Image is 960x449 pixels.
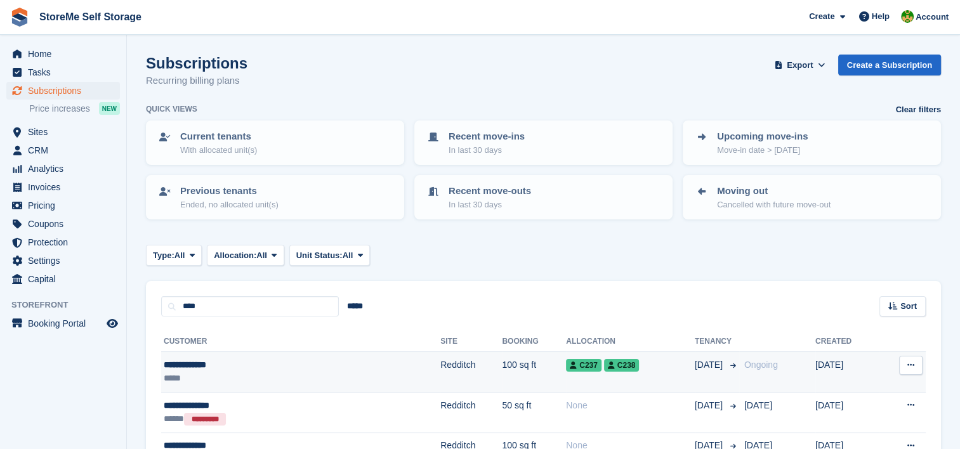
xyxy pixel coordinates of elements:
td: 50 sq ft [502,392,566,433]
img: StorMe [901,10,914,23]
button: Unit Status: All [289,245,370,266]
td: Redditch [440,392,502,433]
p: Recent move-outs [449,184,531,198]
h1: Subscriptions [146,55,247,72]
a: Upcoming move-ins Move-in date > [DATE] [684,122,940,164]
th: Created [815,332,879,352]
p: Cancelled with future move-out [717,198,831,211]
a: Preview store [105,316,120,331]
p: Move-in date > [DATE] [717,144,808,157]
span: C238 [604,359,640,372]
span: Subscriptions [28,82,104,100]
a: Create a Subscription [838,55,941,75]
span: All [174,249,185,262]
td: [DATE] [815,352,879,393]
a: menu [6,63,120,81]
a: menu [6,215,120,233]
a: menu [6,160,120,178]
td: [DATE] [815,392,879,433]
td: Redditch [440,352,502,393]
span: Export [787,59,813,72]
span: Tasks [28,63,104,81]
p: Recent move-ins [449,129,525,144]
a: Current tenants With allocated unit(s) [147,122,403,164]
a: menu [6,315,120,332]
span: Price increases [29,103,90,115]
th: Tenancy [695,332,739,352]
span: [DATE] [695,358,725,372]
div: NEW [99,102,120,115]
a: menu [6,270,120,288]
span: Protection [28,233,104,251]
a: Moving out Cancelled with future move-out [684,176,940,218]
span: Unit Status: [296,249,343,262]
th: Site [440,332,502,352]
a: Recent move-ins In last 30 days [416,122,671,164]
span: [DATE] [744,400,772,410]
span: CRM [28,141,104,159]
p: Current tenants [180,129,257,144]
a: menu [6,45,120,63]
td: 100 sq ft [502,352,566,393]
span: Sites [28,123,104,141]
span: Account [916,11,949,23]
th: Allocation [566,332,695,352]
span: Storefront [11,299,126,311]
span: C237 [566,359,602,372]
th: Customer [161,332,440,352]
p: Ended, no allocated unit(s) [180,198,279,211]
span: Type: [153,249,174,262]
a: StoreMe Self Storage [34,6,147,27]
a: Clear filters [895,103,941,116]
th: Booking [502,332,566,352]
a: Recent move-outs In last 30 days [416,176,671,218]
span: Booking Portal [28,315,104,332]
a: menu [6,233,120,251]
p: In last 30 days [449,144,525,157]
a: menu [6,123,120,141]
span: Allocation: [214,249,256,262]
span: Ongoing [744,360,778,370]
p: Recurring billing plans [146,74,247,88]
a: menu [6,82,120,100]
span: All [343,249,353,262]
span: Analytics [28,160,104,178]
p: Upcoming move-ins [717,129,808,144]
a: menu [6,252,120,270]
span: Home [28,45,104,63]
p: Previous tenants [180,184,279,198]
span: Sort [900,300,917,313]
span: Coupons [28,215,104,233]
span: All [256,249,267,262]
button: Export [772,55,828,75]
a: menu [6,178,120,196]
p: In last 30 days [449,198,531,211]
button: Allocation: All [207,245,284,266]
span: [DATE] [695,399,725,412]
span: Capital [28,270,104,288]
a: Price increases NEW [29,101,120,115]
a: menu [6,197,120,214]
span: Settings [28,252,104,270]
a: Previous tenants Ended, no allocated unit(s) [147,176,403,218]
img: stora-icon-8386f47178a22dfd0bd8f6a31ec36ba5ce8667c1dd55bd0f319d3a0aa187defe.svg [10,8,29,27]
button: Type: All [146,245,202,266]
span: Pricing [28,197,104,214]
h6: Quick views [146,103,197,115]
p: With allocated unit(s) [180,144,257,157]
a: menu [6,141,120,159]
span: Create [809,10,834,23]
span: Help [872,10,890,23]
span: Invoices [28,178,104,196]
p: Moving out [717,184,831,198]
div: None [566,399,695,412]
